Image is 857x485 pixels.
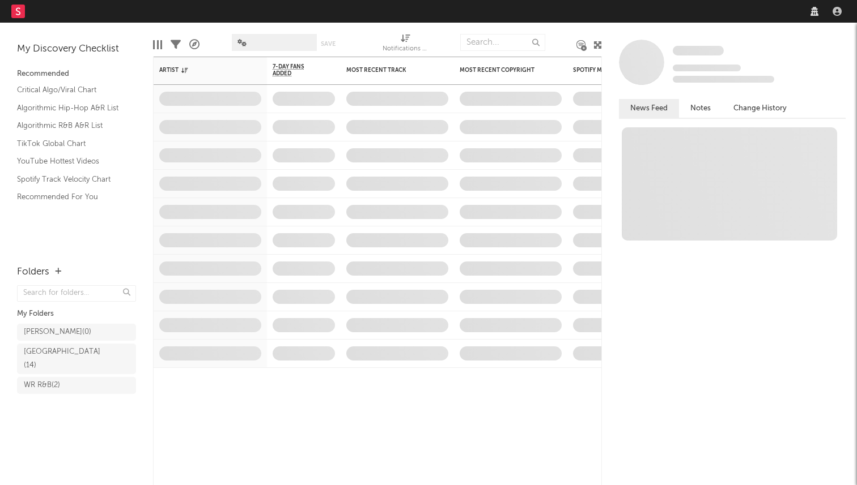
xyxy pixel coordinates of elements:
[17,138,125,150] a: TikTok Global Chart
[673,45,724,57] a: Some Artist
[17,102,125,114] a: Algorithmic Hip-Hop A&R List
[17,377,136,394] a: WR R&B(2)
[159,67,244,74] div: Artist
[460,67,545,74] div: Most Recent Copyright
[17,84,125,96] a: Critical Algo/Viral Chart
[17,42,136,56] div: My Discovery Checklist
[189,28,200,61] div: A&R Pipeline
[619,99,679,118] button: News Feed
[17,324,136,341] a: [PERSON_NAME](0)
[24,345,104,372] div: [GEOGRAPHIC_DATA] ( 14 )
[17,307,136,321] div: My Folders
[17,191,125,203] a: Recommended For You
[673,65,741,71] span: Tracking Since: [DATE]
[17,344,136,374] a: [GEOGRAPHIC_DATA](14)
[17,155,125,168] a: YouTube Hottest Videos
[17,173,125,186] a: Spotify Track Velocity Chart
[346,67,431,74] div: Most Recent Track
[24,379,60,392] div: WR R&B ( 2 )
[17,265,49,279] div: Folders
[17,285,136,302] input: Search for folders...
[722,99,798,118] button: Change History
[17,119,125,132] a: Algorithmic R&B A&R List
[673,76,774,83] span: 0 fans last week
[460,34,545,51] input: Search...
[321,41,336,47] button: Save
[383,28,428,61] div: Notifications (Artist)
[573,67,658,74] div: Spotify Monthly Listeners
[679,99,722,118] button: Notes
[383,42,428,56] div: Notifications (Artist)
[273,63,318,77] span: 7-Day Fans Added
[17,67,136,81] div: Recommended
[673,46,724,55] span: Some Artist
[171,28,181,61] div: Filters
[153,28,162,61] div: Edit Columns
[24,325,91,339] div: [PERSON_NAME] ( 0 )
